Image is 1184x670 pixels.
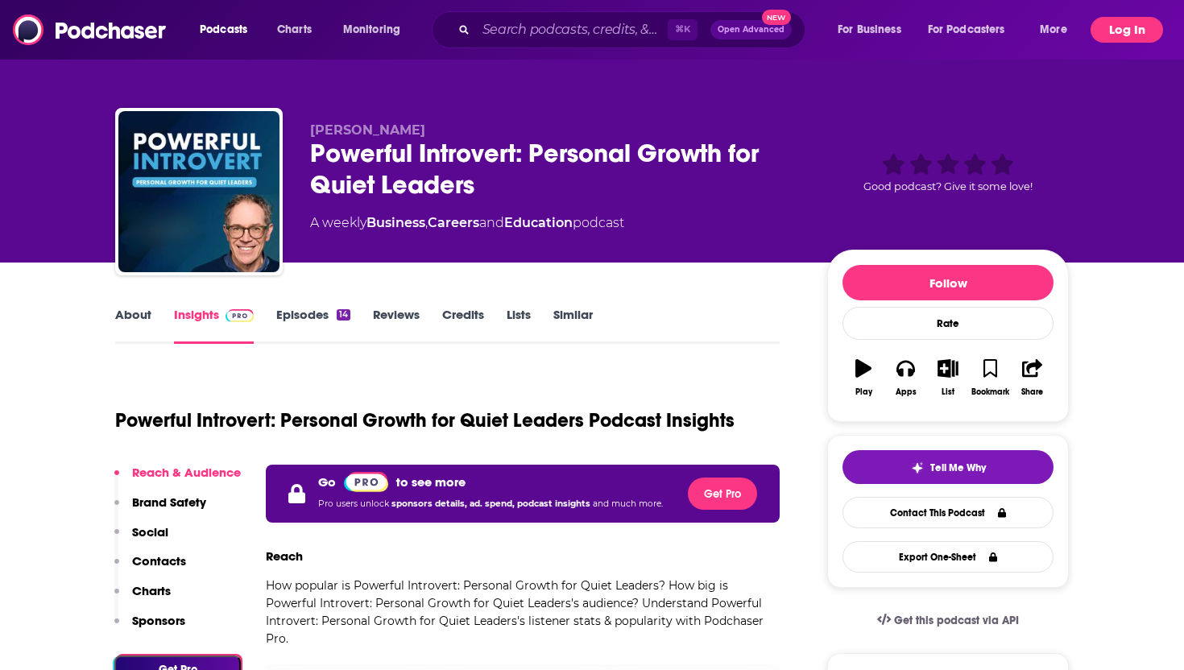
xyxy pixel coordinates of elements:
[344,471,388,492] a: Pro website
[842,265,1054,300] button: Follow
[930,461,986,474] span: Tell Me Why
[276,307,350,344] a: Episodes14
[838,19,901,41] span: For Business
[1091,17,1163,43] button: Log In
[277,19,312,41] span: Charts
[337,309,350,321] div: 14
[504,215,573,230] a: Education
[132,553,186,569] p: Contacts
[917,17,1029,43] button: open menu
[479,215,504,230] span: and
[969,349,1011,407] button: Bookmark
[114,465,241,494] button: Reach & Audience
[132,613,185,628] p: Sponsors
[114,613,185,643] button: Sponsors
[928,19,1005,41] span: For Podcasters
[842,497,1054,528] a: Contact This Podcast
[1012,349,1054,407] button: Share
[842,307,1054,340] div: Rate
[174,307,254,344] a: InsightsPodchaser Pro
[971,387,1009,397] div: Bookmark
[911,461,924,474] img: tell me why sparkle
[718,26,785,34] span: Open Advanced
[842,541,1054,573] button: Export One-Sheet
[688,478,757,510] button: Get Pro
[114,494,206,524] button: Brand Safety
[447,11,821,48] div: Search podcasts, credits, & more...
[884,349,926,407] button: Apps
[896,387,917,397] div: Apps
[428,215,479,230] a: Careers
[863,180,1033,192] span: Good podcast? Give it some love!
[266,577,780,647] p: How popular is Powerful Introvert: Personal Growth for Quiet Leaders? How big is Powerful Introve...
[115,408,735,432] h1: Powerful Introvert: Personal Growth for Quiet Leaders Podcast Insights
[553,307,593,344] a: Similar
[668,19,698,40] span: ⌘ K
[114,553,186,583] button: Contacts
[373,307,420,344] a: Reviews
[114,524,168,554] button: Social
[132,494,206,510] p: Brand Safety
[710,20,792,39] button: Open AdvancedNew
[425,215,428,230] span: ,
[507,307,531,344] a: Lists
[332,17,421,43] button: open menu
[1040,19,1067,41] span: More
[1029,17,1087,43] button: open menu
[266,548,303,564] h3: Reach
[200,19,247,41] span: Podcasts
[442,307,484,344] a: Credits
[344,472,388,492] img: Podchaser Pro
[318,474,336,490] p: Go
[118,111,279,272] img: Powerful Introvert: Personal Growth for Quiet Leaders
[226,309,254,322] img: Podchaser Pro
[476,17,668,43] input: Search podcasts, credits, & more...
[114,583,171,613] button: Charts
[267,17,321,43] a: Charts
[13,14,168,45] img: Podchaser - Follow, Share and Rate Podcasts
[132,465,241,480] p: Reach & Audience
[927,349,969,407] button: List
[391,498,593,509] span: sponsors details, ad. spend, podcast insights
[855,387,872,397] div: Play
[310,213,624,233] div: A weekly podcast
[132,583,171,598] p: Charts
[827,122,1069,222] div: Good podcast? Give it some love!
[842,450,1054,484] button: tell me why sparkleTell Me Why
[864,601,1032,640] a: Get this podcast via API
[1021,387,1043,397] div: Share
[115,307,151,344] a: About
[826,17,921,43] button: open menu
[894,614,1019,627] span: Get this podcast via API
[396,474,466,490] p: to see more
[132,524,168,540] p: Social
[188,17,268,43] button: open menu
[318,492,663,516] p: Pro users unlock and much more.
[366,215,425,230] a: Business
[310,122,425,138] span: [PERSON_NAME]
[942,387,954,397] div: List
[842,349,884,407] button: Play
[762,10,791,25] span: New
[343,19,400,41] span: Monitoring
